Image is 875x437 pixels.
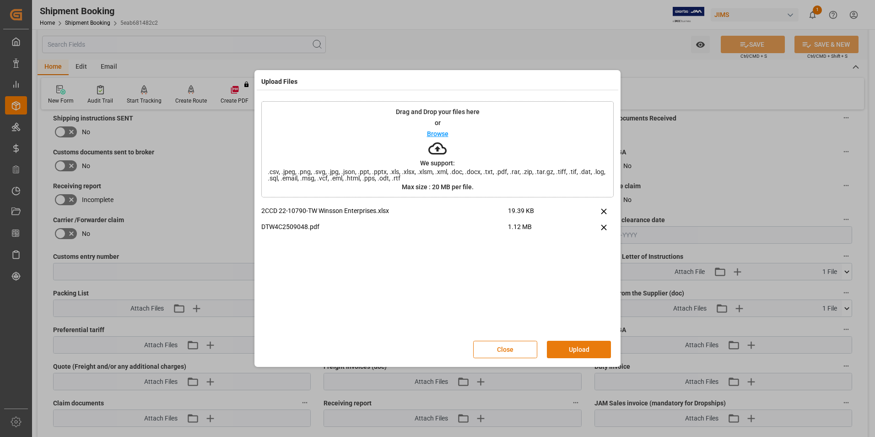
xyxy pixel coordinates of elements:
[508,222,570,238] span: 1.12 MB
[508,206,570,222] span: 19.39 KB
[435,120,441,126] p: or
[261,222,508,232] p: DTW4C2509048.pdf
[261,101,614,197] div: Drag and Drop your files hereorBrowseWe support:.csv, .jpeg, .png, .svg, .jpg, .json, .ppt, .pptx...
[402,184,474,190] p: Max size : 20 MB per file.
[261,206,508,216] p: 2CCD 22-10790-TW Winsson Enterprises.xlsx
[262,169,613,181] span: .csv, .jpeg, .png, .svg, .jpg, .json, .ppt, .pptx, .xls, .xlsx, .xlsm, .xml, .doc, .docx, .txt, ....
[420,160,455,166] p: We support:
[473,341,537,358] button: Close
[547,341,611,358] button: Upload
[261,77,297,87] h4: Upload Files
[427,131,448,137] p: Browse
[396,109,480,115] p: Drag and Drop your files here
